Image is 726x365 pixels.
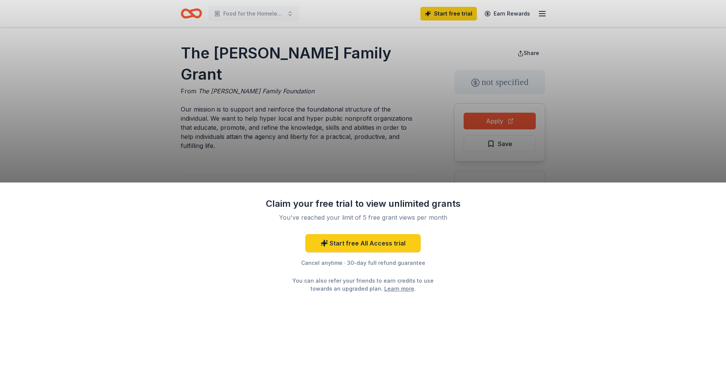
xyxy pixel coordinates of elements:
[384,285,414,293] a: Learn more
[264,258,462,267] div: Cancel anytime · 30-day full refund guarantee
[264,198,462,210] div: Claim your free trial to view unlimited grants
[305,234,421,252] a: Start free All Access trial
[273,213,453,222] div: You've reached your limit of 5 free grant views per month
[286,277,440,293] div: You can also refer your friends to earn credits to use towards an upgraded plan. .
